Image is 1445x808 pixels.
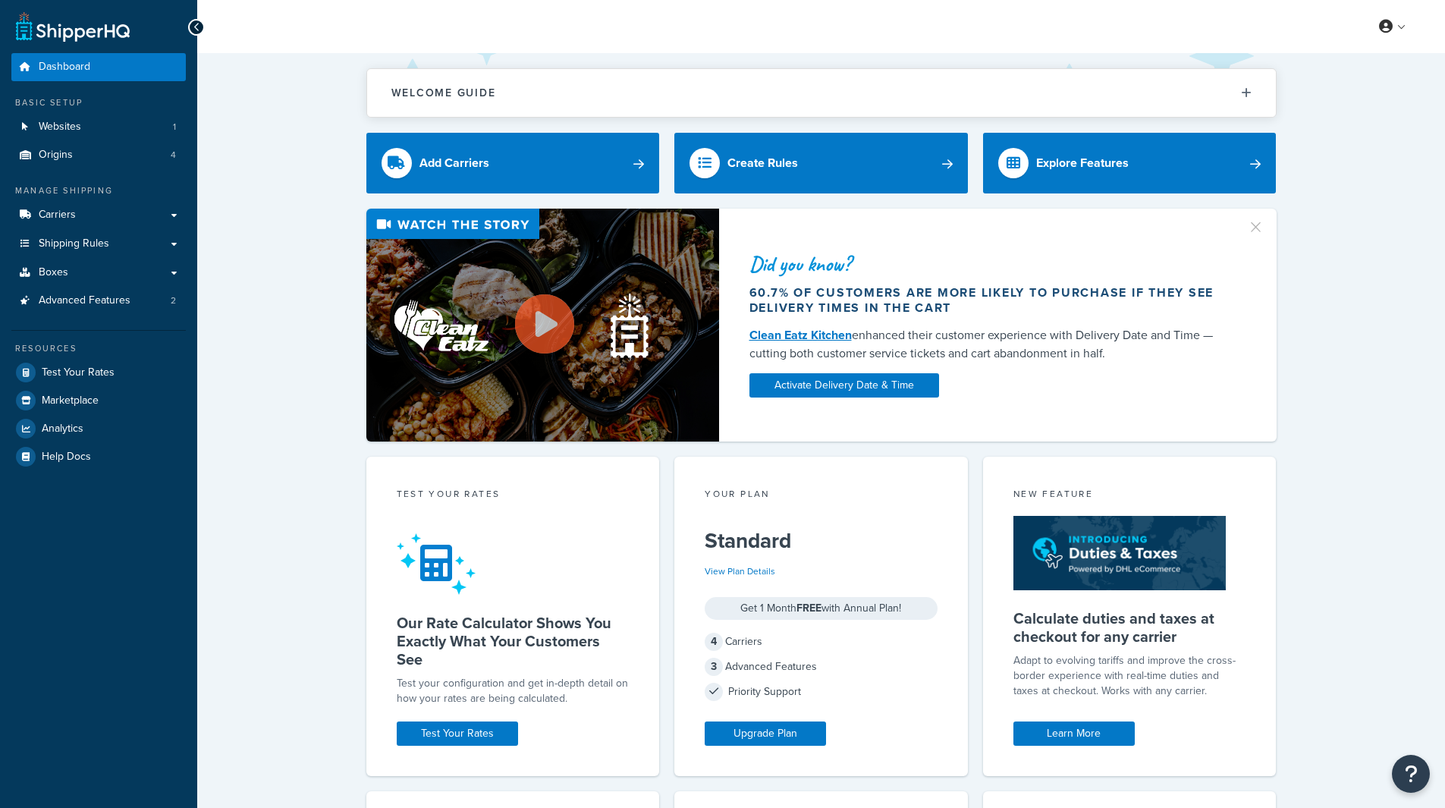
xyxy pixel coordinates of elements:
div: Get 1 Month with Annual Plan! [705,597,938,620]
a: Websites1 [11,113,186,141]
span: Advanced Features [39,294,130,307]
span: Carriers [39,209,76,222]
a: Upgrade Plan [705,722,826,746]
span: Shipping Rules [39,237,109,250]
a: Clean Eatz Kitchen [749,326,852,344]
div: enhanced their customer experience with Delivery Date and Time — cutting both customer service ti... [749,326,1229,363]
span: Help Docs [42,451,91,464]
a: Explore Features [983,133,1277,193]
div: Add Carriers [419,152,489,174]
div: Resources [11,342,186,355]
span: Websites [39,121,81,134]
span: 4 [705,633,723,651]
a: Add Carriers [366,133,660,193]
div: Carriers [705,631,938,652]
div: Create Rules [727,152,798,174]
a: Marketplace [11,387,186,414]
span: Test Your Rates [42,366,115,379]
span: Boxes [39,266,68,279]
span: 3 [705,658,723,676]
div: Test your rates [397,487,630,505]
img: Video thumbnail [366,209,719,442]
div: Manage Shipping [11,184,186,197]
div: Did you know? [749,253,1229,275]
span: 2 [171,294,176,307]
span: Analytics [42,423,83,435]
h2: Welcome Guide [391,87,496,99]
span: Origins [39,149,73,162]
span: Marketplace [42,395,99,407]
span: Dashboard [39,61,90,74]
a: Shipping Rules [11,230,186,258]
button: Welcome Guide [367,69,1276,117]
div: Advanced Features [705,656,938,678]
a: Test Your Rates [11,359,186,386]
h5: Calculate duties and taxes at checkout for any carrier [1013,609,1246,646]
a: Dashboard [11,53,186,81]
strong: FREE [796,600,821,616]
li: Websites [11,113,186,141]
a: Activate Delivery Date & Time [749,373,939,398]
a: Boxes [11,259,186,287]
div: Test your configuration and get in-depth detail on how your rates are being calculated. [397,676,630,706]
a: Test Your Rates [397,722,518,746]
div: Your Plan [705,487,938,505]
div: Priority Support [705,681,938,703]
a: Carriers [11,201,186,229]
button: Open Resource Center [1392,755,1430,793]
div: Basic Setup [11,96,186,109]
li: Advanced Features [11,287,186,315]
span: 4 [171,149,176,162]
div: 60.7% of customers are more likely to purchase if they see delivery times in the cart [749,285,1229,316]
a: Analytics [11,415,186,442]
a: Create Rules [674,133,968,193]
a: Advanced Features2 [11,287,186,315]
a: View Plan Details [705,564,775,578]
h5: Our Rate Calculator Shows You Exactly What Your Customers See [397,614,630,668]
li: Origins [11,141,186,169]
p: Adapt to evolving tariffs and improve the cross-border experience with real-time duties and taxes... [1013,653,1246,699]
a: Help Docs [11,443,186,470]
a: Origins4 [11,141,186,169]
div: New Feature [1013,487,1246,505]
h5: Standard [705,529,938,553]
a: Learn More [1013,722,1135,746]
span: 1 [173,121,176,134]
div: Explore Features [1036,152,1129,174]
